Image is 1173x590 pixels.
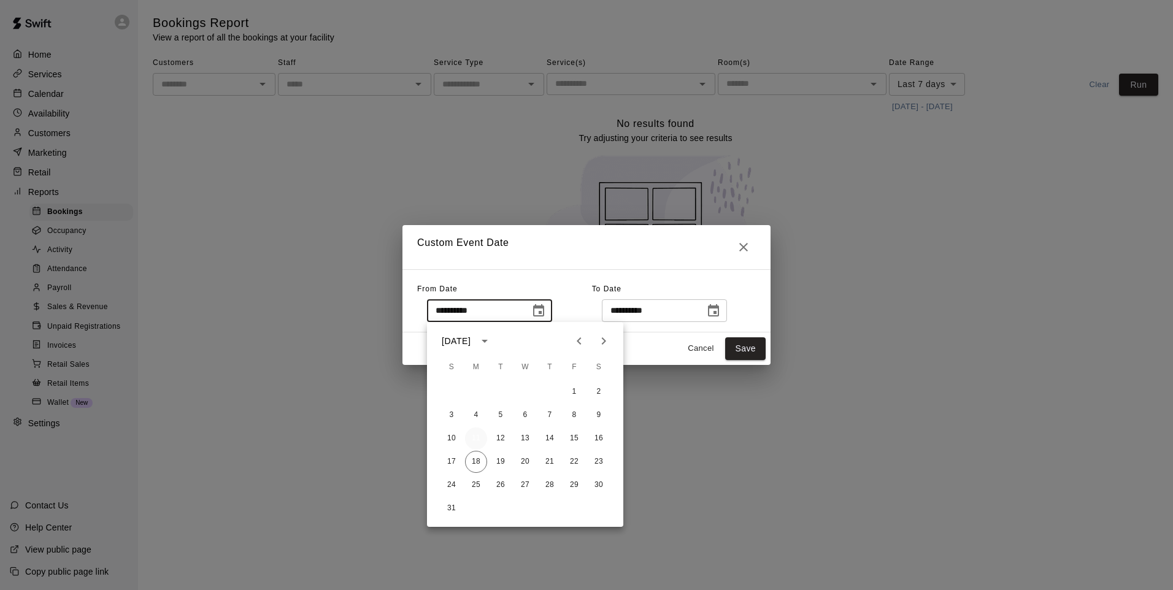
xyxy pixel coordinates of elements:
button: 7 [539,404,561,426]
span: From Date [417,285,458,293]
h2: Custom Event Date [402,225,771,269]
button: 5 [490,404,512,426]
button: 8 [563,404,585,426]
button: 22 [563,451,585,473]
button: 14 [539,427,561,450]
div: [DATE] [442,335,471,348]
button: 21 [539,451,561,473]
span: Saturday [588,355,610,380]
button: 2 [588,381,610,403]
button: 1 [563,381,585,403]
button: 11 [465,427,487,450]
button: 12 [490,427,512,450]
button: 15 [563,427,585,450]
button: 16 [588,427,610,450]
button: 26 [490,474,512,496]
button: 17 [440,451,463,473]
button: 19 [490,451,512,473]
button: 23 [588,451,610,473]
span: Sunday [440,355,463,380]
button: 18 [465,451,487,473]
button: 25 [465,474,487,496]
button: 24 [440,474,463,496]
button: Next month [591,329,616,353]
button: Cancel [681,339,720,358]
span: Monday [465,355,487,380]
button: 28 [539,474,561,496]
button: calendar view is open, switch to year view [474,331,495,351]
button: Previous month [567,329,591,353]
span: Tuesday [490,355,512,380]
button: 13 [514,427,536,450]
button: 31 [440,497,463,519]
button: 9 [588,404,610,426]
button: Choose date, selected date is Aug 18, 2025 [701,299,726,323]
button: Close [731,235,756,259]
button: 29 [563,474,585,496]
span: Thursday [539,355,561,380]
button: 20 [514,451,536,473]
button: 10 [440,427,463,450]
span: Friday [563,355,585,380]
span: To Date [592,285,621,293]
button: 27 [514,474,536,496]
button: 3 [440,404,463,426]
button: Choose date, selected date is Aug 11, 2025 [526,299,551,323]
button: 4 [465,404,487,426]
button: 30 [588,474,610,496]
button: 6 [514,404,536,426]
button: Save [725,337,766,360]
span: Wednesday [514,355,536,380]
